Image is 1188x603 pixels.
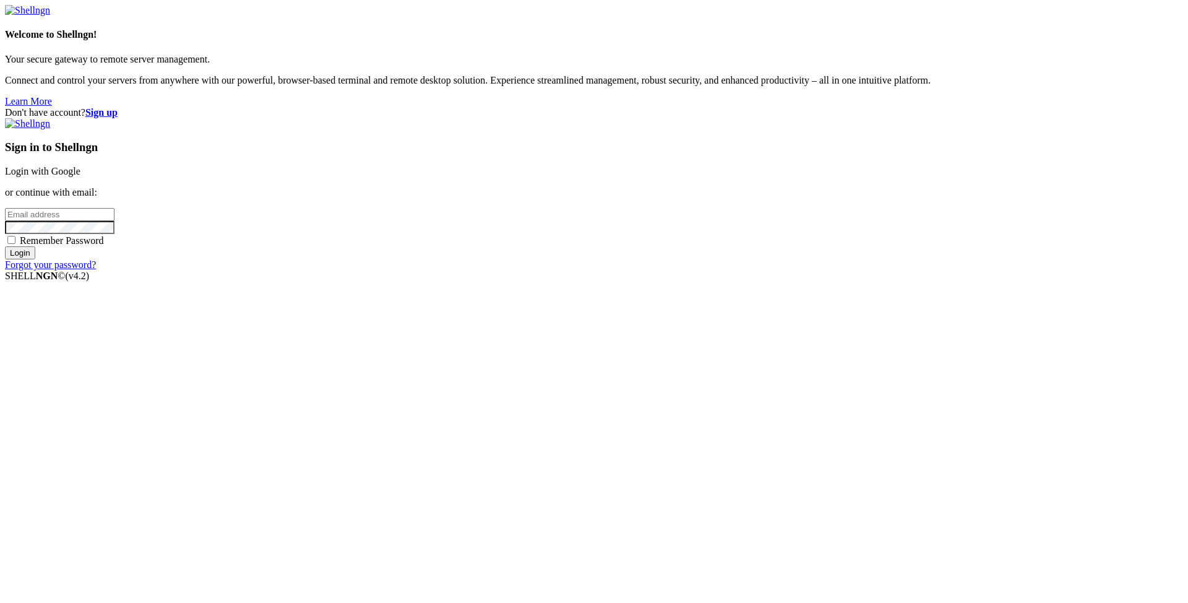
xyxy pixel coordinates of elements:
h4: Welcome to Shellngn! [5,29,1183,40]
a: Login with Google [5,166,80,176]
p: Connect and control your servers from anywhere with our powerful, browser-based terminal and remo... [5,75,1183,86]
input: Email address [5,208,114,221]
p: Your secure gateway to remote server management. [5,54,1183,65]
img: Shellngn [5,118,50,129]
a: Forgot your password? [5,259,96,270]
a: Learn More [5,96,52,106]
p: or continue with email: [5,187,1183,198]
span: SHELL © [5,271,89,281]
b: NGN [36,271,58,281]
img: Shellngn [5,5,50,16]
input: Remember Password [7,236,15,244]
span: Remember Password [20,235,104,246]
div: Don't have account? [5,107,1183,118]
a: Sign up [85,107,118,118]
input: Login [5,246,35,259]
h3: Sign in to Shellngn [5,141,1183,154]
span: 4.2.0 [66,271,90,281]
